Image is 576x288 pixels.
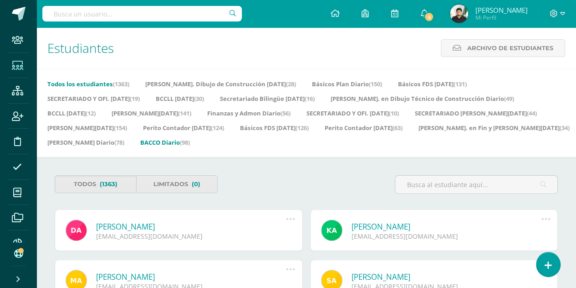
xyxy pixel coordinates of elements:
[415,106,537,120] a: SECRETARIADO [PERSON_NAME][DATE](44)
[114,124,127,132] span: (154)
[113,80,129,88] span: (1363)
[47,91,140,106] a: SECRETARIADO Y OFI. [DATE](19)
[424,12,434,22] span: 6
[192,176,200,193] span: (0)
[194,94,204,103] span: (30)
[140,135,190,150] a: BACCO Diario(98)
[527,109,537,117] span: (44)
[392,124,403,132] span: (63)
[560,124,570,132] span: (34)
[369,80,382,88] span: (150)
[47,77,129,91] a: Todos los estudiantes(1363)
[398,77,467,91] a: Básicos FDS [DATE](131)
[475,14,527,21] span: Mi Perfil
[312,77,382,91] a: Básicos Plan Diario(150)
[178,109,191,117] span: (141)
[296,124,309,132] span: (126)
[352,272,542,282] a: [PERSON_NAME]
[47,135,124,150] a: [PERSON_NAME] Diario(78)
[47,106,96,120] a: BCCLL [DATE](12)
[112,106,191,120] a: [PERSON_NAME][DATE](141)
[96,232,286,241] div: [EMAIL_ADDRESS][DOMAIN_NAME]
[96,221,286,232] a: [PERSON_NAME]
[280,109,291,117] span: (56)
[156,91,204,106] a: BCCLL [DATE](30)
[306,106,399,120] a: SECRETARIADO Y OFI. [DATE](10)
[55,175,136,193] a: Todos(1363)
[143,120,224,135] a: Perito Contador [DATE](124)
[504,94,514,103] span: (49)
[331,91,514,106] a: [PERSON_NAME]. en Dibujo Técnico de Construcción Diario(49)
[130,94,140,103] span: (19)
[286,80,296,88] span: (28)
[467,40,553,57] span: Archivo de Estudiantes
[42,6,242,21] input: Busca un usuario...
[305,94,315,103] span: (16)
[418,120,570,135] a: [PERSON_NAME]. en Fin y [PERSON_NAME][DATE](34)
[475,5,527,15] span: [PERSON_NAME]
[240,120,309,135] a: Básicos FDS [DATE](126)
[114,138,124,147] span: (78)
[47,120,127,135] a: [PERSON_NAME][DATE](154)
[395,176,557,194] input: Busca al estudiante aquí...
[100,176,117,193] span: (1363)
[441,39,565,57] a: Archivo de Estudiantes
[136,175,218,193] a: Limitados(0)
[220,91,315,106] a: Secretariado Bilingüe [DATE](16)
[389,109,399,117] span: (10)
[325,120,403,135] a: Perito Contador [DATE](63)
[352,232,542,241] div: [EMAIL_ADDRESS][DOMAIN_NAME]
[47,39,114,57] span: Estudiantes
[96,272,286,282] a: [PERSON_NAME]
[207,106,291,120] a: Finanzas y Admon Diario(56)
[211,124,224,132] span: (124)
[145,77,296,91] a: [PERSON_NAME]. Dibujo de Construcción [DATE](28)
[454,80,467,88] span: (131)
[450,5,468,23] img: 333b0b311e30b8d47132d334b2cfd205.png
[180,138,190,147] span: (98)
[352,221,542,232] a: [PERSON_NAME]
[86,109,96,117] span: (12)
